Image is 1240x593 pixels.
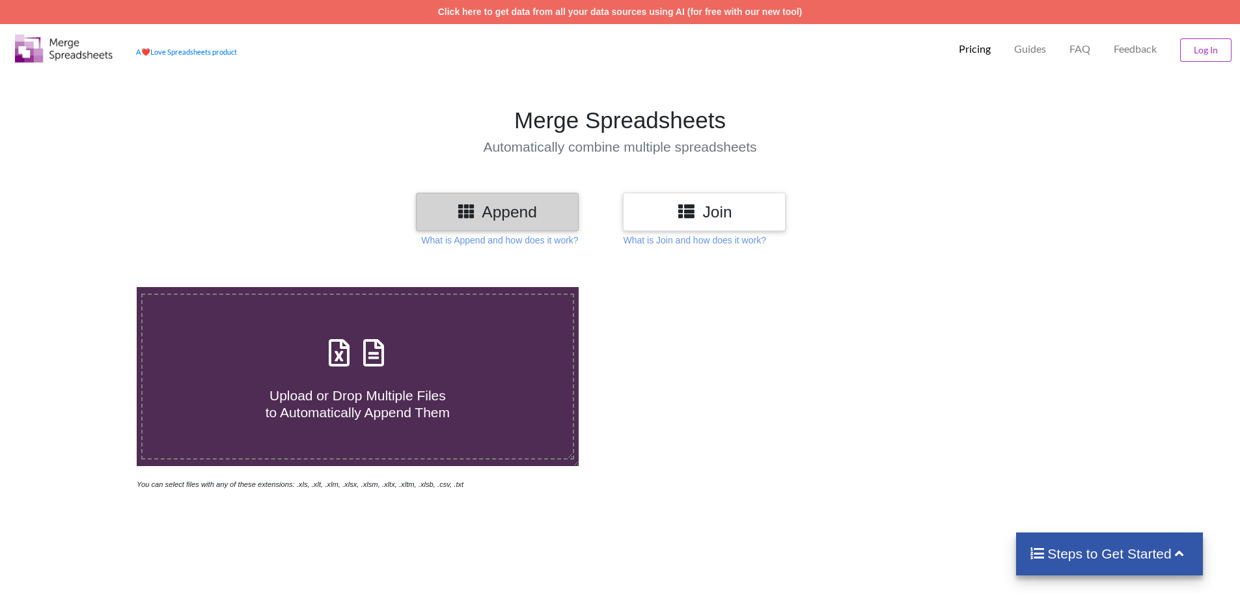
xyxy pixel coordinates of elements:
[15,34,113,62] img: Logo.png
[137,480,463,488] i: You can select files with any of these extensions: .xls, .xlt, .xlm, .xlsx, .xlsm, .xltx, .xltm, ...
[141,48,150,56] span: heart
[1114,44,1157,54] span: Feedback
[1069,42,1090,56] p: FAQ
[1180,38,1232,62] button: Log In
[426,202,569,221] h3: Append
[1014,42,1046,56] p: Guides
[136,48,237,56] a: AheartLove Spreadsheets product
[421,234,578,247] p: What is Append and how does it work?
[1029,545,1190,562] h4: Steps to Get Started
[633,202,776,221] h3: Join
[623,234,765,247] p: What is Join and how does it work?
[438,7,803,17] a: Click here to get data from all your data sources using AI (for free with our new tool)
[959,42,991,56] p: Pricing
[266,388,450,419] span: Upload or Drop Multiple Files to Automatically Append Them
